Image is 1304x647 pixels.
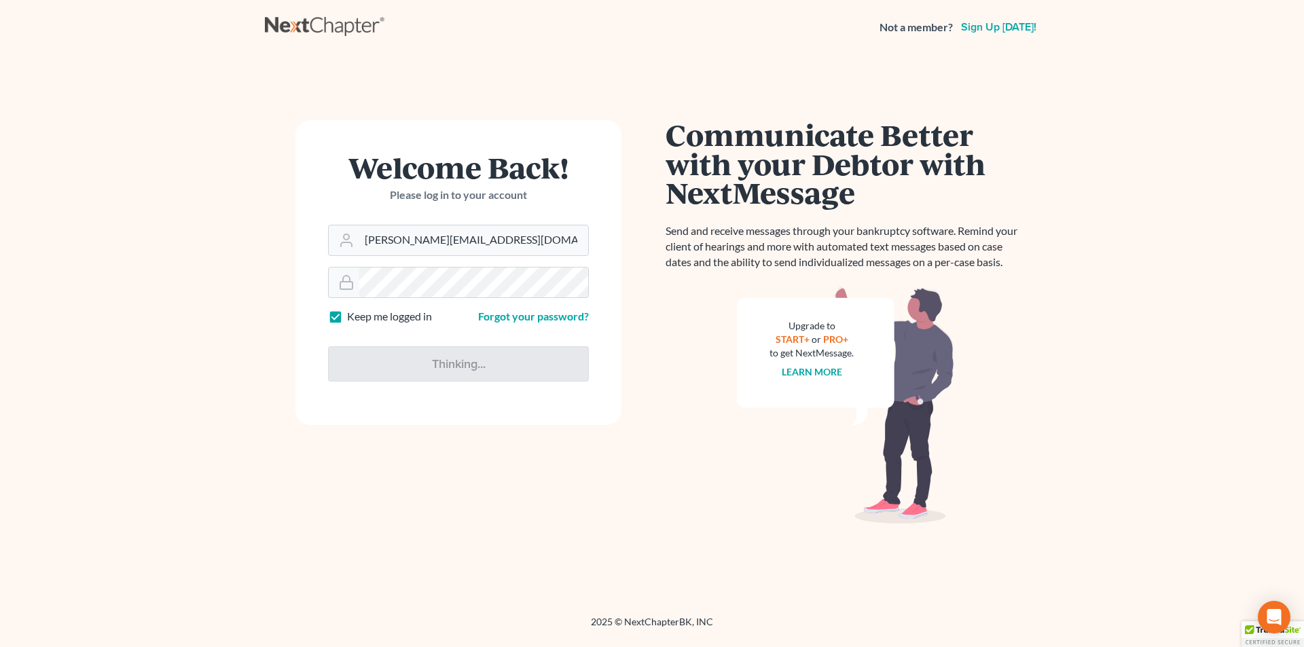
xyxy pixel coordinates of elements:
[769,346,854,360] div: to get NextMessage.
[812,333,821,345] span: or
[347,309,432,325] label: Keep me logged in
[328,153,589,182] h1: Welcome Back!
[782,366,842,377] a: Learn more
[328,187,589,203] p: Please log in to your account
[265,615,1039,640] div: 2025 © NextChapterBK, INC
[769,319,854,333] div: Upgrade to
[823,333,848,345] a: PRO+
[666,223,1026,270] p: Send and receive messages through your bankruptcy software. Remind your client of hearings and mo...
[328,346,589,382] input: Thinking...
[666,120,1026,207] h1: Communicate Better with your Debtor with NextMessage
[958,22,1039,33] a: Sign up [DATE]!
[737,286,954,524] img: nextmessage_bg-59042aed3d76b12b5cd301f8e5b87938c9018125f34e5fa2b7a6b67550977c72.svg
[1258,601,1290,633] div: Open Intercom Messenger
[478,310,589,322] a: Forgot your password?
[776,333,810,345] a: START+
[880,20,953,35] strong: Not a member?
[1242,621,1304,647] div: TrustedSite Certified
[359,225,588,255] input: Email Address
